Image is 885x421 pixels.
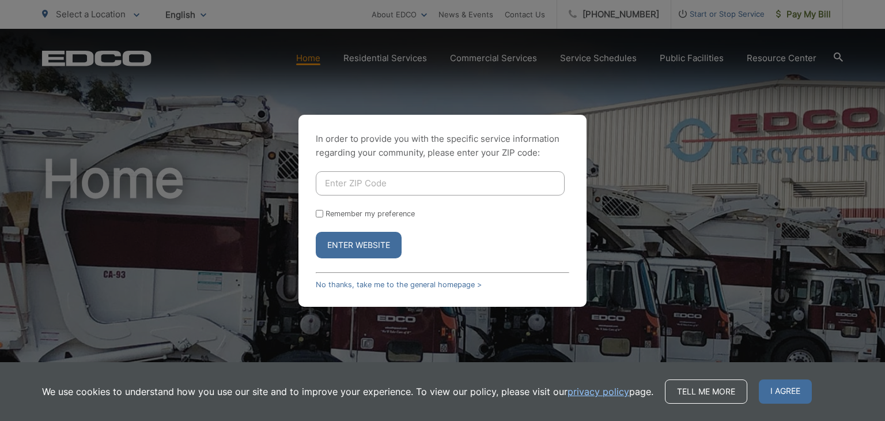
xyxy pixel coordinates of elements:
[316,132,569,160] p: In order to provide you with the specific service information regarding your community, please en...
[326,209,415,218] label: Remember my preference
[316,232,402,258] button: Enter Website
[316,280,482,289] a: No thanks, take me to the general homepage >
[42,385,653,399] p: We use cookies to understand how you use our site and to improve your experience. To view our pol...
[665,379,747,404] a: Tell me more
[316,171,565,196] input: Enter ZIP Code
[568,385,629,399] a: privacy policy
[759,379,812,404] span: I agree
